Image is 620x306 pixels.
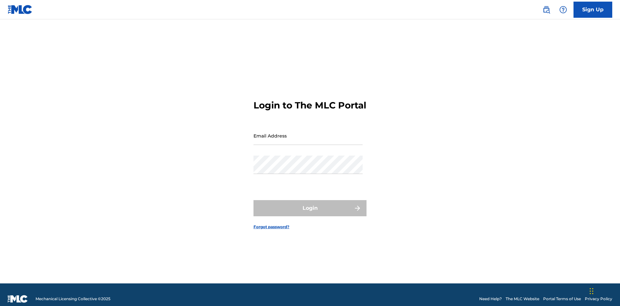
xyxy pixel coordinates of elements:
a: The MLC Website [506,296,539,302]
a: Forgot password? [253,224,289,230]
a: Need Help? [479,296,502,302]
img: search [542,6,550,14]
a: Portal Terms of Use [543,296,581,302]
h3: Login to The MLC Portal [253,100,366,111]
a: Sign Up [573,2,612,18]
img: help [559,6,567,14]
a: Public Search [540,3,553,16]
img: logo [8,295,28,303]
iframe: Chat Widget [588,275,620,306]
div: Drag [590,281,594,301]
a: Privacy Policy [585,296,612,302]
div: Help [557,3,570,16]
span: Mechanical Licensing Collective © 2025 [36,296,110,302]
img: MLC Logo [8,5,33,14]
